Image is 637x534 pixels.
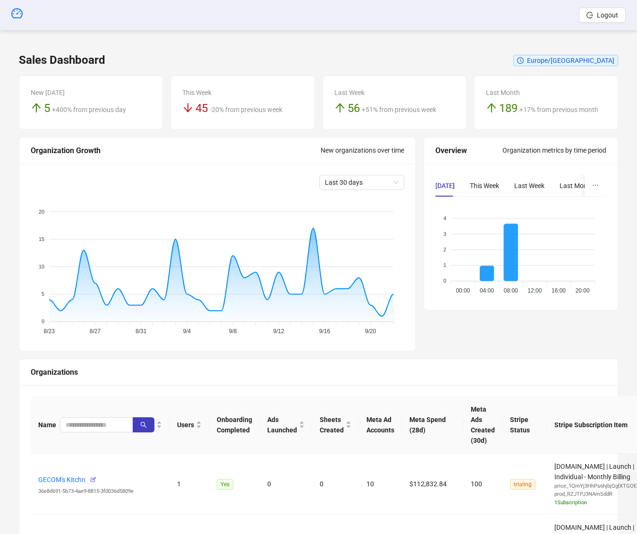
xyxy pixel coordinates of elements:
[480,287,494,293] tspan: 04:00
[229,327,237,334] tspan: 9/8
[402,396,463,454] th: Meta Spend (28d)
[90,327,101,334] tspan: 8/27
[486,102,497,113] span: arrow-up
[325,175,399,189] span: Last 30 days
[217,479,233,490] span: Yes
[517,57,524,64] span: clock-circle
[195,102,208,115] span: 45
[585,175,606,197] button: ellipsis
[267,414,297,435] span: Ads Launched
[560,181,594,191] div: Last Month
[499,102,518,115] span: 189
[365,327,376,334] tspan: 9/20
[39,264,44,269] tspan: 10
[586,12,593,18] span: logout
[44,102,50,115] span: 5
[42,319,44,324] tspan: 0
[19,53,105,68] h3: Sales Dashboard
[133,417,154,432] button: search
[170,454,209,515] td: 1
[579,8,626,23] button: Logout
[31,145,321,156] div: Organization Growth
[502,396,547,454] th: Stripe Status
[182,87,303,98] div: This Week
[177,420,194,430] span: Users
[443,231,446,237] tspan: 3
[443,278,446,284] tspan: 0
[471,479,495,489] div: 100
[38,476,85,483] a: GECOM's Kitchn
[359,396,402,454] th: Meta Ad Accounts
[273,327,285,334] tspan: 9/12
[443,262,446,268] tspan: 1
[39,236,44,242] tspan: 15
[470,181,499,191] div: This Week
[527,287,542,293] tspan: 12:00
[52,106,126,113] span: +400% from previous day
[209,396,260,454] th: Onboarding Completed
[182,102,194,113] span: arrow-down
[443,215,446,221] tspan: 4
[443,247,446,252] tspan: 2
[527,57,614,64] span: Europe/[GEOGRAPHIC_DATA]
[31,366,606,378] div: Organizations
[362,106,436,113] span: +51% from previous week
[510,479,535,490] span: trialing
[456,287,470,293] tspan: 00:00
[170,396,209,454] th: Users
[321,146,404,154] span: New organizations over time
[463,396,502,454] th: Meta Ads Created (30d)
[435,145,502,156] div: Overview
[519,106,598,113] span: +17% from previous month
[320,414,344,435] span: Sheets Created
[348,102,360,115] span: 56
[503,287,518,293] tspan: 08:00
[38,487,162,496] div: 36e8d691-5b73-4ae9-8815-3f0036d5809e
[334,87,455,98] div: Last Week
[312,454,359,515] td: 0
[435,181,455,191] div: [DATE]
[334,102,346,113] span: arrow-up
[140,422,147,428] span: search
[42,291,44,297] tspan: 5
[575,287,589,293] tspan: 20:00
[592,182,599,189] span: ellipsis
[502,146,606,154] span: Organization metrics by time period
[552,287,566,293] tspan: 16:00
[319,327,331,334] tspan: 9/16
[31,87,151,98] div: New [DATE]
[11,8,23,19] span: dashboard
[402,454,463,515] td: $112,832.84
[260,454,312,515] td: 0
[44,327,55,334] tspan: 8/23
[486,87,606,98] div: Last Month
[260,396,312,454] th: Ads Launched
[39,208,44,214] tspan: 20
[366,479,394,489] div: 10
[183,327,191,334] tspan: 9/4
[597,11,618,19] span: Logout
[210,106,282,113] span: -20% from previous week
[312,396,359,454] th: Sheets Created
[514,181,544,191] div: Last Week
[136,327,147,334] tspan: 8/31
[31,102,42,113] span: arrow-up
